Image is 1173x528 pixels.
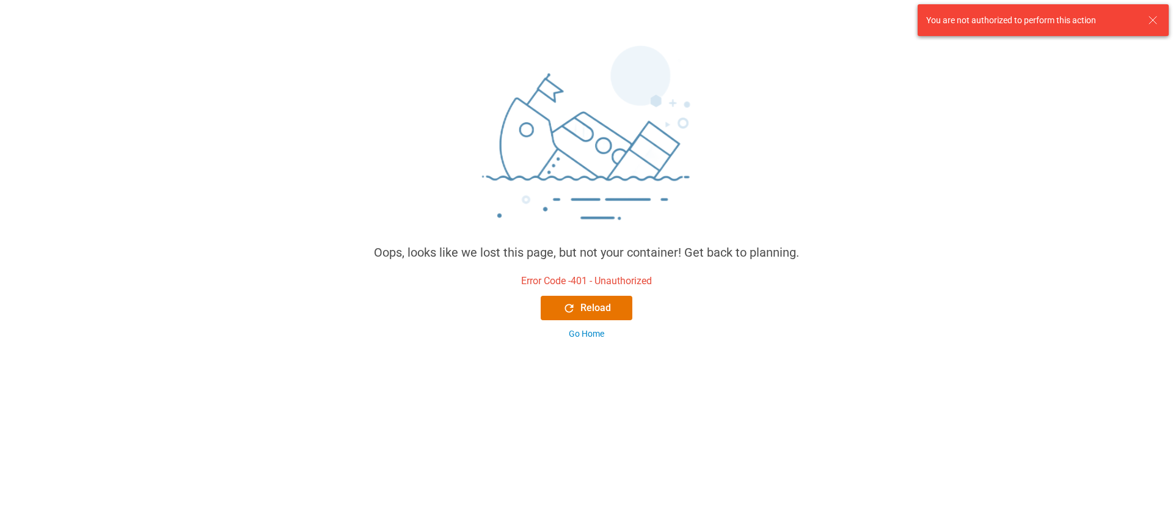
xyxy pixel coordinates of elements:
div: Reload [563,301,611,315]
button: Reload [541,296,632,320]
div: You are not authorized to perform this action [926,14,1136,27]
button: Go Home [541,328,632,340]
div: Error Code - 401 - Unauthorized [521,274,652,288]
div: Oops, looks like we lost this page, but not your container! Get back to planning. [374,243,799,262]
div: Go Home [569,328,604,340]
img: sinking_ship.png [403,40,770,243]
